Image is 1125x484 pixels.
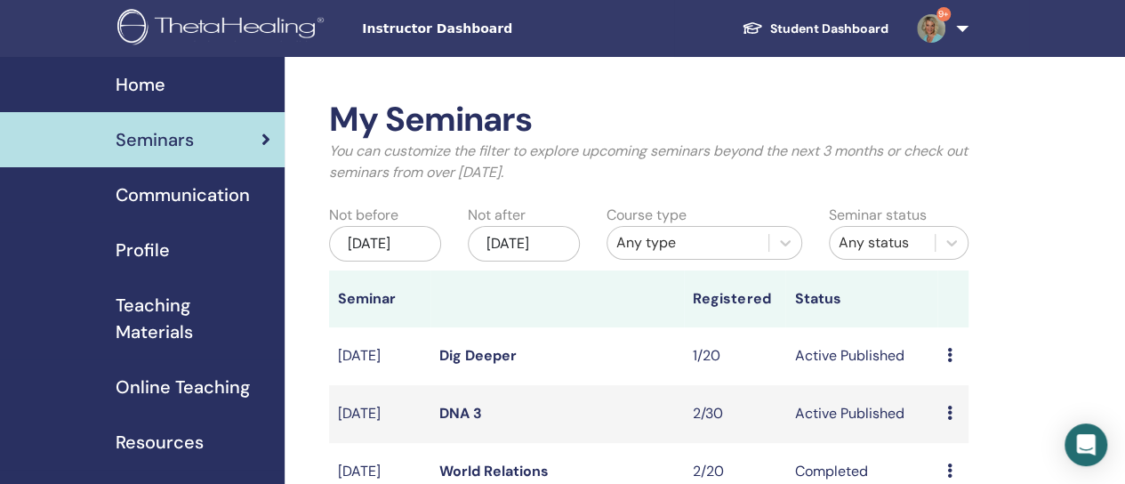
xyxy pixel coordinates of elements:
[936,7,951,21] span: 9+
[362,20,629,38] span: Instructor Dashboard
[917,14,945,43] img: default.jpg
[785,327,937,385] td: Active Published
[116,429,204,456] span: Resources
[439,346,517,365] a: Dig Deeper
[117,9,330,49] img: logo.png
[116,71,165,98] span: Home
[329,226,441,262] div: [DATE]
[607,205,687,226] label: Course type
[329,327,430,385] td: [DATE]
[616,232,759,254] div: Any type
[116,374,250,400] span: Online Teaching
[468,205,526,226] label: Not after
[329,385,430,443] td: [DATE]
[116,126,194,153] span: Seminars
[439,404,482,423] a: DNA 3
[684,385,785,443] td: 2/30
[684,270,785,327] th: Registered
[727,12,903,45] a: Student Dashboard
[329,100,968,141] h2: My Seminars
[116,237,170,263] span: Profile
[684,327,785,385] td: 1/20
[116,292,270,345] span: Teaching Materials
[1065,423,1107,466] div: Open Intercom Messenger
[468,226,580,262] div: [DATE]
[439,462,549,480] a: World Relations
[742,20,763,36] img: graduation-cap-white.svg
[829,205,927,226] label: Seminar status
[329,205,398,226] label: Not before
[785,385,937,443] td: Active Published
[329,270,430,327] th: Seminar
[785,270,937,327] th: Status
[839,232,926,254] div: Any status
[116,181,250,208] span: Communication
[329,141,968,183] p: You can customize the filter to explore upcoming seminars beyond the next 3 months or check out s...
